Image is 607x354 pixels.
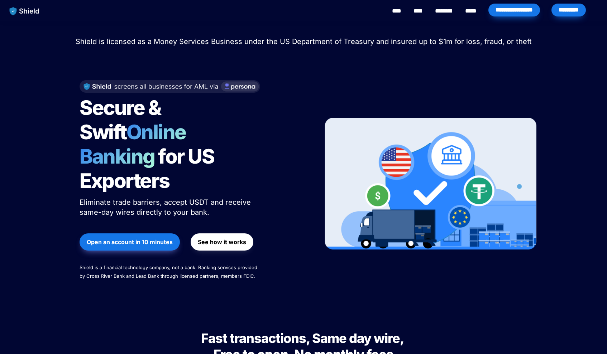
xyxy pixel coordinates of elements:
span: Online Banking [80,120,193,169]
span: Shield is a financial technology company, not a bank. Banking services provided by Cross River Ba... [80,265,259,279]
a: Open an account in 10 minutes [80,230,180,254]
button: See how it works [191,233,253,251]
button: Open an account in 10 minutes [80,233,180,251]
span: Shield is licensed as a Money Services Business under the US Department of Treasury and insured u... [76,37,532,46]
span: Secure & Swift [80,96,164,144]
span: for US Exporters [80,144,218,193]
strong: Open an account in 10 minutes [87,238,173,246]
a: See how it works [191,230,253,254]
strong: See how it works [198,238,246,246]
img: website logo [6,4,43,19]
span: Eliminate trade barriers, accept USDT and receive same-day wires directly to your bank. [80,198,253,217]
